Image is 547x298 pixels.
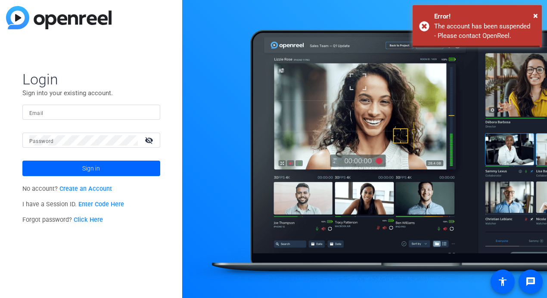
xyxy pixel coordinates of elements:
mat-icon: visibility_off [140,134,160,146]
span: Forgot password? [22,216,103,223]
button: Sign in [22,161,160,176]
span: No account? [22,185,112,192]
mat-label: Email [29,110,44,116]
span: Login [22,70,160,88]
mat-icon: accessibility [497,276,508,287]
div: The account has been suspended - Please contact OpenReel. [434,22,535,41]
input: Enter Email Address [29,107,153,118]
span: I have a Session ID. [22,201,124,208]
mat-label: Password [29,138,54,144]
a: Enter Code Here [78,201,124,208]
button: Close [533,9,538,22]
p: Sign into your existing account. [22,88,160,98]
mat-icon: message [525,276,536,287]
span: × [533,10,538,21]
span: Sign in [82,158,100,179]
a: Create an Account [59,185,112,192]
div: Error! [434,12,535,22]
a: Click Here [74,216,103,223]
img: blue-gradient.svg [6,6,112,29]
